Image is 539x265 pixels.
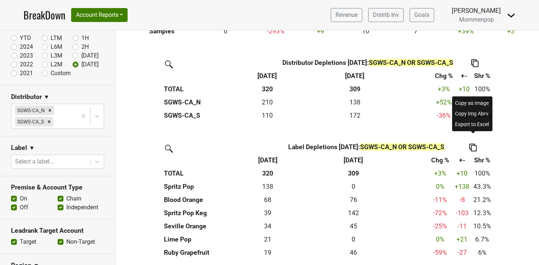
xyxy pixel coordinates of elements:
[51,69,71,78] label: Custom
[455,208,470,218] div: -103
[455,235,470,244] div: +21
[282,195,425,205] div: 76
[250,25,301,38] td: -293 %
[282,235,425,244] div: 0
[427,246,453,259] td: -59 %
[507,11,516,20] img: Dropdown Menu
[472,154,493,167] th: Shr %: activate to sort column ascending
[20,203,28,212] label: Off
[427,206,453,220] td: -72 %
[427,220,453,233] td: -25 %
[331,8,362,22] a: Revenue
[256,193,280,206] td: 67.75
[257,248,278,257] div: 19
[280,167,427,180] th: 309
[279,109,431,122] th: 171.797
[452,6,501,15] div: [PERSON_NAME]
[457,69,472,82] th: +-: activate to sort column ascending
[459,16,494,23] span: Mommenpop
[257,182,278,191] div: 138
[472,180,493,193] td: 43.3%
[162,142,174,154] img: filter
[71,8,128,22] button: Account Reports
[455,221,470,231] div: -11
[455,248,470,257] div: -27
[15,106,46,115] div: SGWS-CA_N
[472,220,493,233] td: 10.5%
[280,154,427,167] th: Aug '24: activate to sort column ascending
[360,143,444,151] span: SGWS-CA_N OR SGWS-CA_S
[44,93,49,102] span: ▼
[453,154,472,167] th: +-: activate to sort column ascending
[279,96,431,109] th: 137.692
[280,233,427,246] th: 0
[256,206,280,220] td: 39.366
[441,25,491,38] td: +39 %
[280,246,427,259] th: 46.333
[162,233,256,246] th: Lime Pop
[162,96,256,109] th: SGWS-CA_N
[454,98,491,108] div: Copy as Image
[427,193,453,206] td: -11 %
[491,25,531,38] td: +3
[124,25,201,38] th: Samples
[162,167,256,180] th: TOTAL
[51,34,62,43] label: LTM
[256,167,280,180] th: 320
[472,69,493,82] th: Shr %: activate to sort column ascending
[162,154,256,167] th: &nbsp;: activate to sort column ascending
[66,203,98,212] label: Independent
[256,69,279,82] th: Aug '25: activate to sort column ascending
[162,246,256,259] th: Ruby Grapefruit
[51,60,62,69] label: L2M
[427,167,453,180] td: +3 %
[427,180,453,193] td: 0 %
[257,195,278,205] div: 68
[472,233,493,246] td: 6.7%
[469,144,477,151] img: Copy to clipboard
[459,85,470,93] span: +10
[280,193,427,206] th: 76.250
[438,85,450,93] span: +3%
[282,248,425,257] div: 46
[472,193,493,206] td: 21.2%
[162,82,256,96] th: TOTAL
[20,51,33,60] label: 2023
[162,206,256,220] th: Spritz Pop Keg
[282,221,425,231] div: 45
[410,8,434,22] a: Goals
[390,25,441,38] td: 7
[279,82,431,96] th: 309
[256,233,280,246] td: 21.416
[453,167,472,180] td: +10
[282,208,425,218] div: 142
[301,25,340,38] td: +9
[282,182,425,191] div: 0
[162,58,174,70] img: filter
[200,25,250,38] td: 6
[20,34,31,43] label: YTD
[472,82,493,96] td: 100%
[256,180,280,193] td: 138.333
[455,182,470,191] div: +138
[162,180,256,193] th: Spritz Pop
[46,106,54,115] div: Remove SGWS-CA_N
[427,233,453,246] td: 0 %
[162,193,256,206] th: Blood Orange
[279,69,431,82] th: Aug '24: activate to sort column ascending
[280,97,429,107] div: 138
[257,235,278,244] div: 21
[11,93,42,101] h3: Distributor
[280,220,427,233] th: 44.750
[257,111,277,120] div: 110
[45,117,53,126] div: Remove SGWS-CA_S
[279,56,457,69] th: Distributor Depletions [DATE] :
[280,111,429,120] div: 172
[81,43,89,51] label: 2H
[431,96,456,109] td: +52 %
[431,109,456,122] td: -36 %
[257,221,278,231] div: 34
[11,227,104,235] h3: Leadrank Target Account
[11,144,27,152] h3: Label
[162,220,256,233] th: Seville Orange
